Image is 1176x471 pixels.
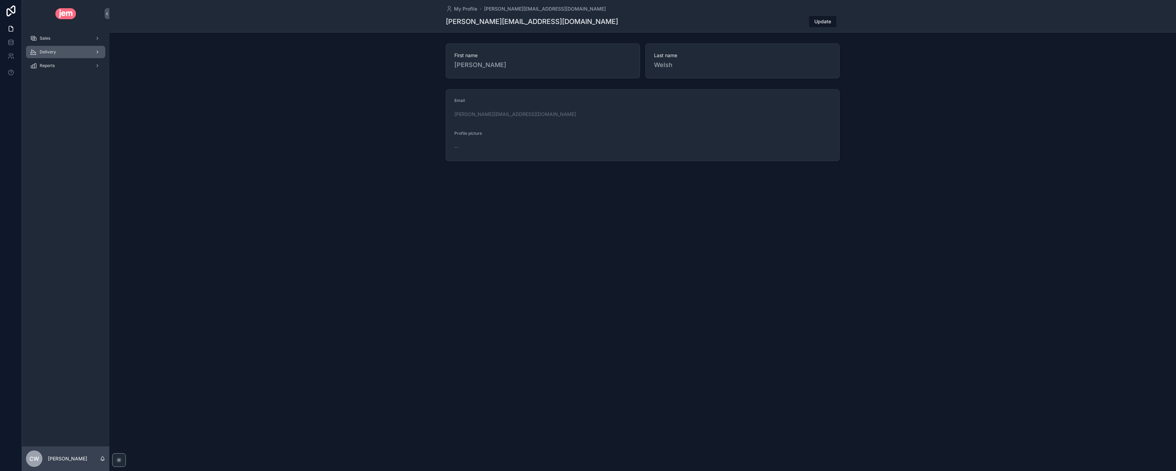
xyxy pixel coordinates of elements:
a: [PERSON_NAME][EMAIL_ADDRESS][DOMAIN_NAME] [454,111,576,118]
a: Sales [26,32,105,44]
img: App logo [55,8,76,19]
a: Delivery [26,46,105,58]
span: -- [454,144,458,151]
h1: [PERSON_NAME][EMAIL_ADDRESS][DOMAIN_NAME] [446,17,618,26]
span: Update [814,18,831,25]
a: Reports [26,60,105,72]
span: Last name [654,52,831,59]
span: CW [29,455,39,463]
p: [PERSON_NAME] [48,455,87,462]
a: My Profile [446,5,477,12]
span: Delivery [40,49,56,55]
span: [PERSON_NAME] [454,60,631,70]
span: Sales [40,36,50,41]
span: Welsh [654,60,831,70]
button: Update [808,15,837,28]
span: Reports [40,63,55,68]
span: Email [454,98,465,103]
span: My Profile [454,5,477,12]
span: Profile picture [454,131,482,136]
span: First name [454,52,631,59]
a: [PERSON_NAME][EMAIL_ADDRESS][DOMAIN_NAME] [484,5,606,12]
div: scrollable content [22,27,109,81]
